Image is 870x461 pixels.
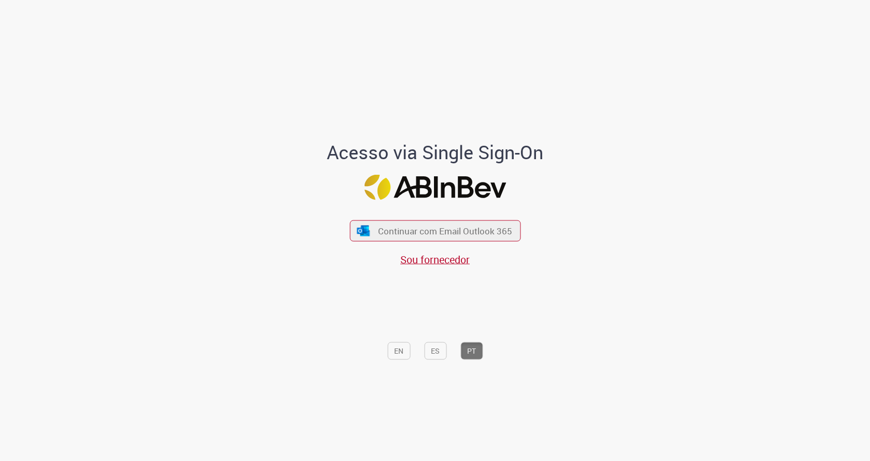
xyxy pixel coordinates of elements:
button: ES [424,342,446,359]
a: Sou fornecedor [400,253,470,267]
img: Logo ABInBev [364,175,506,200]
span: Continuar com Email Outlook 365 [378,225,512,237]
button: EN [387,342,410,359]
button: PT [460,342,483,359]
h1: Acesso via Single Sign-On [292,142,579,162]
button: ícone Azure/Microsoft 360 Continuar com Email Outlook 365 [350,220,520,242]
img: ícone Azure/Microsoft 360 [356,225,371,236]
